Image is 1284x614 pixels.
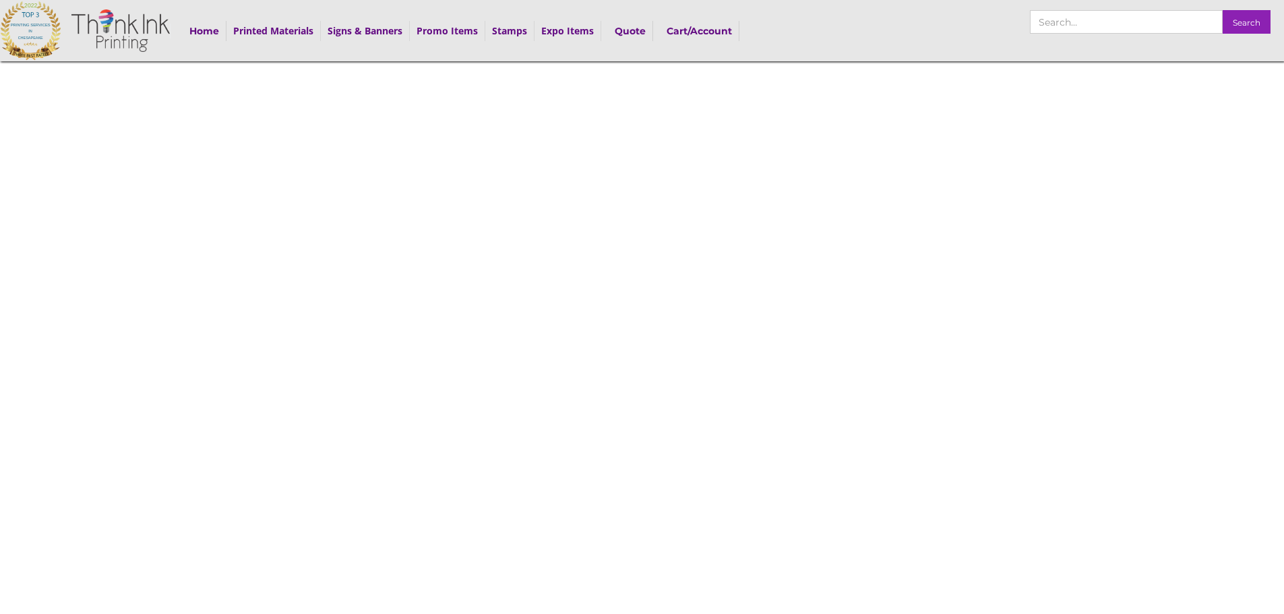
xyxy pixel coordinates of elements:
[328,24,402,37] a: Signs & Banners
[233,24,313,37] a: Printed Materials
[1030,10,1223,34] input: Search…
[660,21,739,41] a: Cart/Account
[226,21,321,41] div: Printed Materials
[1223,10,1271,34] input: Search
[667,25,732,37] strong: Cart/Account
[183,21,226,41] a: Home
[417,24,478,37] a: Promo Items
[410,21,485,41] div: Promo Items
[189,25,219,37] strong: Home
[608,21,653,41] a: Quote
[615,25,646,37] strong: Quote
[541,24,594,37] a: Expo Items
[485,21,534,41] div: Stamps
[492,24,527,37] a: Stamps
[321,21,410,41] div: Signs & Banners
[534,21,601,41] div: Expo Items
